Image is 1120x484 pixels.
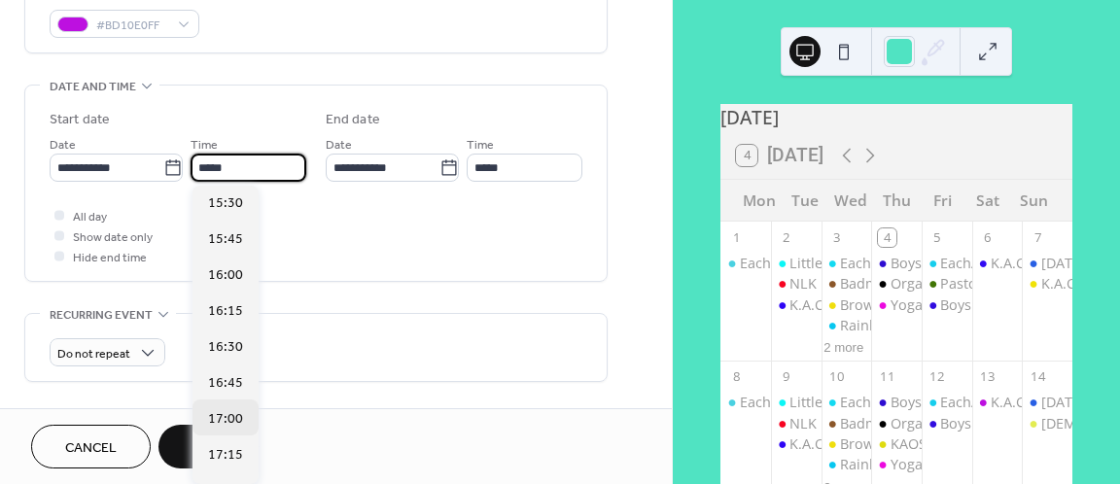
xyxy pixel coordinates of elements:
[822,316,872,335] div: Rainbows
[65,438,117,459] span: Cancel
[922,274,972,294] div: Pastoral Care Group Meeting
[208,301,243,322] span: 16:15
[736,180,782,222] div: Mon
[727,368,745,386] div: 8
[827,180,873,222] div: Wed
[740,393,780,412] div: EachA
[871,295,922,315] div: Yoga
[1022,274,1072,294] div: K.A.O.S rehearsal
[816,336,871,356] button: 2 more
[828,368,846,386] div: 10
[940,414,1026,433] div: Boys Brigade
[965,180,1011,222] div: Sat
[1011,180,1057,222] div: Sun
[871,414,922,433] div: Organist Practice
[50,110,110,130] div: Start date
[720,104,1072,132] div: [DATE]
[891,295,923,315] div: Yoga
[740,254,780,273] div: EachA
[771,254,822,273] div: Little Seeds
[922,295,972,315] div: Boys Brigade
[940,254,980,273] div: EachA
[822,393,872,412] div: EachA
[158,425,259,468] button: Save
[891,254,1053,273] div: Boys Brigade Badminton
[928,228,946,246] div: 5
[878,368,895,386] div: 11
[840,295,901,315] div: Brownies
[871,455,922,474] div: Yoga
[208,409,243,430] span: 17:00
[822,295,872,315] div: Brownies
[326,110,380,130] div: End date
[922,393,972,412] div: EachA
[972,393,1023,412] div: K.A.O.S in the Kirk
[871,274,922,294] div: Organist Practice
[208,445,243,466] span: 17:15
[31,425,151,468] button: Cancel
[771,295,822,315] div: K.A.O.S rehearsal
[991,254,1104,273] div: K.A.O.S rehearsal
[891,393,1053,412] div: Boys Brigade Badminton
[50,77,136,97] span: Date and time
[840,274,913,294] div: Badminton
[840,414,913,433] div: Badminton
[208,229,243,250] span: 15:45
[789,295,903,315] div: K.A.O.S rehearsal
[891,455,923,474] div: Yoga
[789,414,910,433] div: NLK Drama Group
[208,337,243,358] span: 16:30
[979,228,997,246] div: 6
[920,180,965,222] div: Fri
[878,228,895,246] div: 4
[96,16,168,36] span: #BD10E0FF
[972,254,1023,273] div: K.A.O.S rehearsal
[57,343,130,365] span: Do not repeat
[208,193,243,214] span: 15:30
[50,135,76,156] span: Date
[822,434,872,454] div: Brownies
[73,227,153,248] span: Show date only
[73,207,107,227] span: All day
[771,393,822,412] div: Little Seeds
[840,393,880,412] div: EachA
[871,254,922,273] div: Boys Brigade Badminton
[874,180,920,222] div: Thu
[771,434,822,454] div: K.A.O.S rehearsal
[789,254,865,273] div: Little Seeds
[891,414,1003,433] div: Organist Practice
[720,254,771,273] div: EachA
[778,228,795,246] div: 2
[73,248,147,268] span: Hide end time
[822,455,872,474] div: Rainbows
[720,393,771,412] div: EachA
[208,373,243,394] span: 16:45
[922,414,972,433] div: Boys Brigade
[778,368,795,386] div: 9
[871,434,922,454] div: KAOS rehearsal
[840,434,901,454] div: Brownies
[891,434,993,454] div: KAOS rehearsal
[326,135,352,156] span: Date
[727,228,745,246] div: 1
[467,135,494,156] span: Time
[928,368,946,386] div: 12
[940,393,980,412] div: EachA
[50,305,153,326] span: Recurring event
[789,274,910,294] div: NLK Drama Group
[822,254,872,273] div: EachA
[822,414,872,433] div: Badminton
[1022,414,1072,433] div: Bible Tea
[789,434,903,454] div: K.A.O.S rehearsal
[1022,393,1072,412] div: Sunday Service
[50,405,125,426] span: Event image
[782,180,827,222] div: Tue
[771,274,822,294] div: NLK Drama Group
[940,295,1026,315] div: Boys Brigade
[1029,228,1046,246] div: 7
[191,135,218,156] span: Time
[208,265,243,286] span: 16:00
[840,455,904,474] div: Rainbows
[1022,254,1072,273] div: Sunday Service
